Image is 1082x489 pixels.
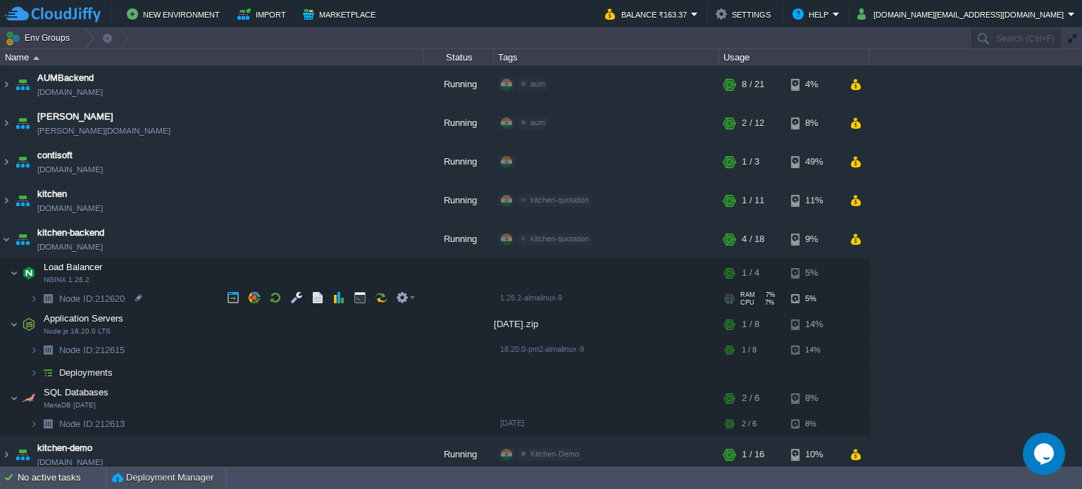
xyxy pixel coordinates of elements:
img: AMDAwAAAACH5BAEAAAAALAAAAAABAAEAAAICRAEAOw== [10,259,18,287]
div: 1 / 8 [742,310,759,338]
a: [DOMAIN_NAME] [37,455,103,469]
a: kitchen-demo [37,441,92,455]
span: MariaDB [DATE] [44,401,96,409]
span: 1.26.2-almalinux-9 [500,293,562,302]
button: [DOMAIN_NAME][EMAIL_ADDRESS][DOMAIN_NAME] [857,6,1068,23]
button: Env Groups [5,28,75,48]
div: 2 / 6 [742,413,757,435]
button: Marketplace [303,6,380,23]
a: Node ID:212613 [58,418,127,430]
a: [PERSON_NAME][DOMAIN_NAME] [37,124,170,138]
a: Node ID:212615 [58,344,127,356]
span: kitchen-quotation [530,234,589,243]
img: AMDAwAAAACH5BAEAAAAALAAAAAABAAEAAAICRAEAOw== [30,288,38,310]
a: [PERSON_NAME] [37,110,113,124]
button: Balance ₹163.37 [605,6,691,23]
span: Node ID: [59,293,95,304]
span: aum [530,118,545,127]
a: AUMBackend [37,71,94,85]
img: AMDAwAAAACH5BAEAAAAALAAAAAABAAEAAAICRAEAOw== [1,182,12,220]
span: Kitchen-Demo [530,450,579,458]
div: Running [423,104,494,142]
div: 49% [791,143,837,181]
div: 9% [791,220,837,258]
iframe: chat widget [1023,433,1068,475]
div: 2 / 6 [742,384,759,412]
div: 14% [791,310,837,338]
div: Usage [720,49,869,65]
div: Running [423,436,494,474]
img: AMDAwAAAACH5BAEAAAAALAAAAAABAAEAAAICRAEAOw== [19,384,39,412]
div: [DATE].zip [494,310,719,338]
div: 8% [791,384,837,412]
img: CloudJiffy [5,6,101,23]
img: AMDAwAAAACH5BAEAAAAALAAAAAABAAEAAAICRAEAOw== [10,310,18,338]
img: AMDAwAAAACH5BAEAAAAALAAAAAABAAEAAAICRAEAOw== [38,339,58,361]
div: 10% [791,436,837,474]
img: AMDAwAAAACH5BAEAAAAALAAAAAABAAEAAAICRAEAOw== [13,436,32,474]
div: 11% [791,182,837,220]
span: 212620 [58,293,127,305]
div: Running [423,220,494,258]
div: 8% [791,413,837,435]
a: Load BalancerNGINX 1.26.2 [42,262,104,272]
img: AMDAwAAAACH5BAEAAAAALAAAAAABAAEAAAICRAEAOw== [30,339,38,361]
span: NGINX 1.26.2 [44,276,89,284]
img: AMDAwAAAACH5BAEAAAAALAAAAAABAAEAAAICRAEAOw== [30,362,38,383]
div: Status [424,49,493,65]
a: Deployments [58,367,115,379]
span: 212615 [58,344,127,356]
span: RAM [740,291,755,298]
button: Deployment Manager [112,471,213,485]
img: AMDAwAAAACH5BAEAAAAALAAAAAABAAEAAAICRAEAOw== [13,65,32,103]
div: Name [1,49,423,65]
div: Running [423,143,494,181]
div: 5% [791,259,837,287]
div: 4% [791,65,837,103]
a: [DOMAIN_NAME] [37,201,103,215]
button: Settings [716,6,775,23]
span: Load Balancer [42,261,104,273]
span: [DATE] [500,419,524,427]
span: Node ID: [59,345,95,355]
img: AMDAwAAAACH5BAEAAAAALAAAAAABAAEAAAICRAEAOw== [1,436,12,474]
div: Running [423,182,494,220]
img: AMDAwAAAACH5BAEAAAAALAAAAAABAAEAAAICRAEAOw== [19,310,39,338]
span: Node.js 18.20.0 LTS [44,327,111,336]
a: [DOMAIN_NAME] [37,163,103,177]
img: AMDAwAAAACH5BAEAAAAALAAAAAABAAEAAAICRAEAOw== [38,362,58,383]
span: 7% [760,299,774,306]
span: aum [530,80,545,88]
div: 1 / 4 [742,259,759,287]
img: AMDAwAAAACH5BAEAAAAALAAAAAABAAEAAAICRAEAOw== [30,413,38,435]
div: 2 / 12 [742,104,764,142]
div: 1 / 3 [742,143,759,181]
img: AMDAwAAAACH5BAEAAAAALAAAAAABAAEAAAICRAEAOw== [13,143,32,181]
div: 1 / 16 [742,436,764,474]
a: [DOMAIN_NAME] [37,240,103,254]
img: AMDAwAAAACH5BAEAAAAALAAAAAABAAEAAAICRAEAOw== [13,182,32,220]
div: Tags [495,49,719,65]
img: AMDAwAAAACH5BAEAAAAALAAAAAABAAEAAAICRAEAOw== [13,104,32,142]
span: CPU [740,299,754,306]
span: 18.20.0-pm2-almalinux-9 [500,345,584,353]
img: AMDAwAAAACH5BAEAAAAALAAAAAABAAEAAAICRAEAOw== [1,65,12,103]
img: AMDAwAAAACH5BAEAAAAALAAAAAABAAEAAAICRAEAOw== [33,56,39,60]
button: Import [237,6,290,23]
span: 212613 [58,418,127,430]
span: contisoft [37,148,73,163]
div: 1 / 8 [742,339,757,361]
div: 8 / 21 [742,65,764,103]
span: 7% [761,291,775,298]
div: 5% [791,288,837,310]
a: kitchen-backend [37,226,104,240]
img: AMDAwAAAACH5BAEAAAAALAAAAAABAAEAAAICRAEAOw== [13,220,32,258]
img: AMDAwAAAACH5BAEAAAAALAAAAAABAAEAAAICRAEAOw== [1,220,12,258]
a: Node ID:212620 [58,293,127,305]
span: Application Servers [42,312,125,324]
a: SQL DatabasesMariaDB [DATE] [42,387,111,398]
img: AMDAwAAAACH5BAEAAAAALAAAAAABAAEAAAICRAEAOw== [38,413,58,435]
